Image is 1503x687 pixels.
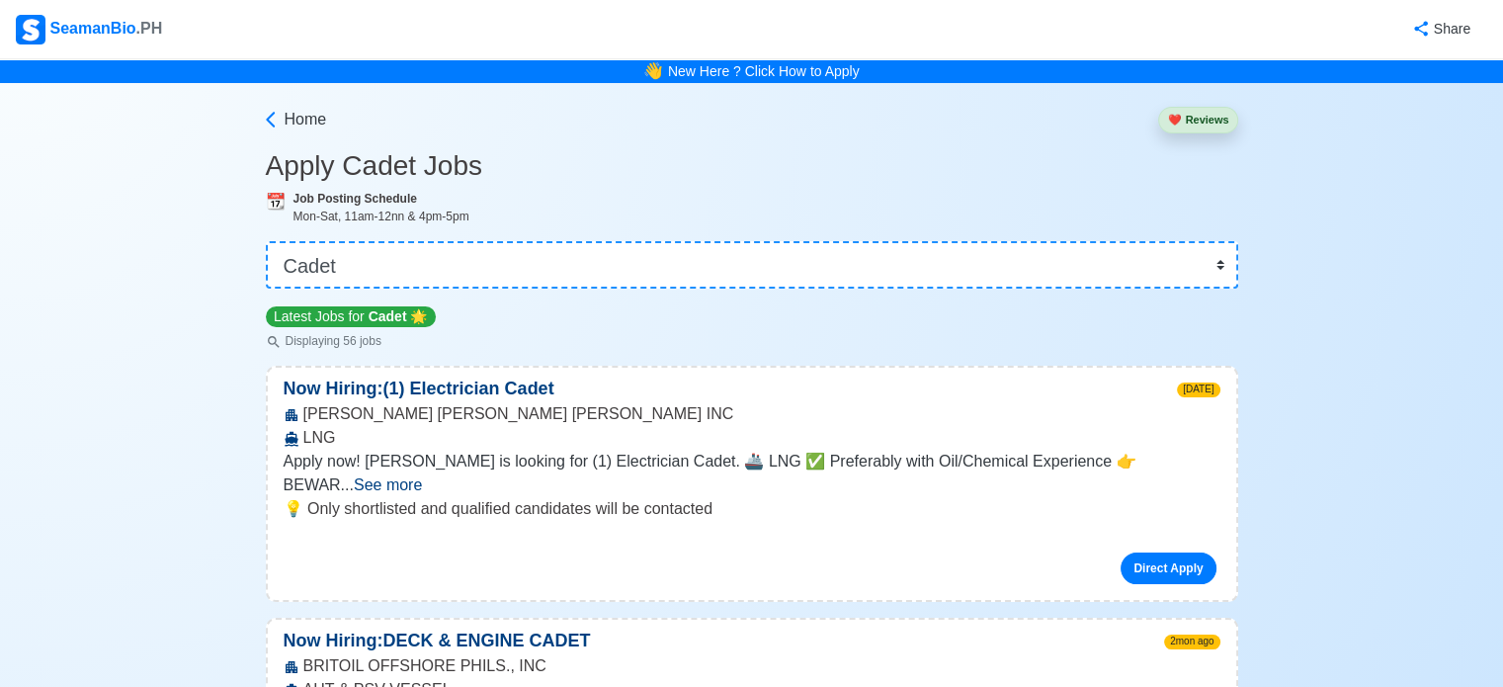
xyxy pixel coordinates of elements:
div: Mon-Sat, 11am-12nn & 4pm-5pm [293,208,1238,225]
span: 2mon ago [1164,635,1219,649]
img: Logo [16,15,45,44]
div: [PERSON_NAME] [PERSON_NAME] [PERSON_NAME] INC LNG [268,402,1236,450]
button: Share [1392,10,1487,48]
span: [DATE] [1177,383,1219,397]
span: bell [638,56,668,87]
span: .PH [136,20,163,37]
p: Displaying 56 jobs [266,332,436,350]
span: Cadet [369,308,407,324]
b: Job Posting Schedule [293,192,417,206]
a: Direct Apply [1121,553,1215,584]
span: calendar [266,193,286,210]
p: Latest Jobs for [266,306,436,327]
div: SeamanBio [16,15,162,44]
a: Home [261,108,327,131]
a: New Here ? Click How to Apply [668,63,860,79]
span: Home [285,108,327,131]
p: Now Hiring: (1) Electrician Cadet [268,376,570,402]
span: Apply now! [PERSON_NAME] is looking for (1) Electrician Cadet. 🚢 LNG ✅ Preferably with Oil/Chemic... [284,453,1136,493]
p: 💡 Only shortlisted and qualified candidates will be contacted [284,497,1220,521]
button: heartReviews [1158,107,1237,133]
h3: Apply Cadet Jobs [266,149,1238,183]
span: ... [341,476,423,493]
p: Now Hiring: DECK & ENGINE CADET [268,628,607,654]
span: See more [354,476,422,493]
span: star [410,308,427,324]
span: heart [1167,114,1181,126]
